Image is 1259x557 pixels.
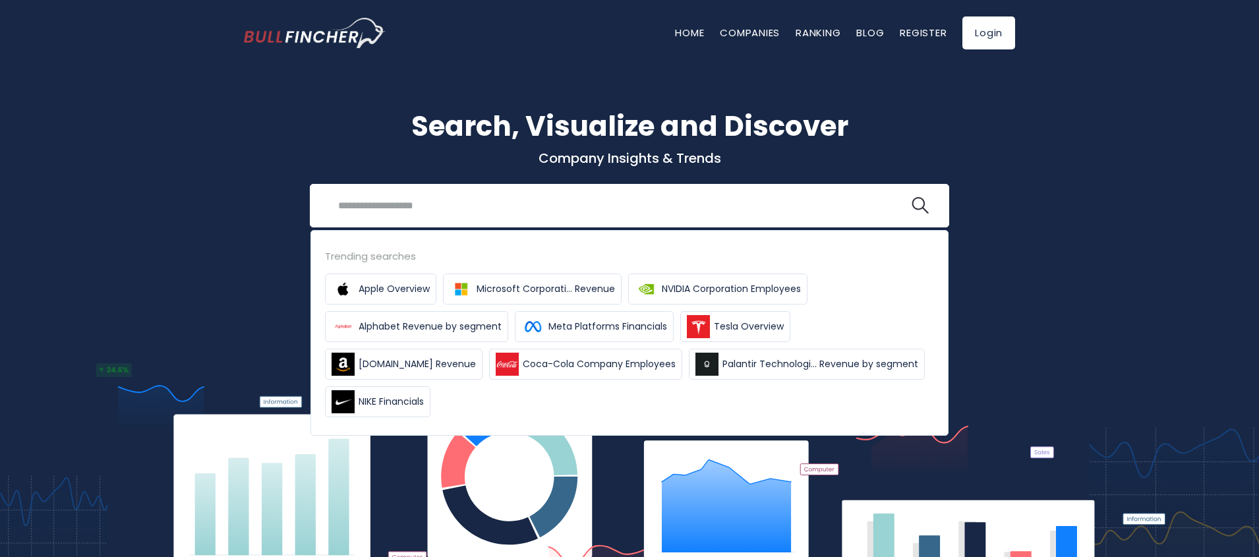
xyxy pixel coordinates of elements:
a: Alphabet Revenue by segment [325,311,508,342]
p: Company Insights & Trends [244,150,1015,167]
img: search icon [912,197,929,214]
a: Palantir Technologi... Revenue by segment [689,349,925,380]
span: Palantir Technologi... Revenue by segment [722,357,918,371]
span: Alphabet Revenue by segment [359,320,502,334]
div: Trending searches [325,249,934,264]
img: bullfincher logo [244,18,386,48]
a: Tesla Overview [680,311,790,342]
a: Coca-Cola Company Employees [489,349,682,380]
a: NVIDIA Corporation Employees [628,274,807,305]
span: Apple Overview [359,282,430,296]
span: Meta Platforms Financials [548,320,667,334]
h1: Search, Visualize and Discover [244,105,1015,147]
span: NVIDIA Corporation Employees [662,282,801,296]
p: What's trending [244,254,1015,268]
a: Blog [856,26,884,40]
a: Login [962,16,1015,49]
a: Meta Platforms Financials [515,311,674,342]
a: [DOMAIN_NAME] Revenue [325,349,483,380]
span: [DOMAIN_NAME] Revenue [359,357,476,371]
a: Go to homepage [244,18,386,48]
a: Microsoft Corporati... Revenue [443,274,622,305]
a: Register [900,26,947,40]
a: Companies [720,26,780,40]
span: Tesla Overview [714,320,784,334]
a: Apple Overview [325,274,436,305]
span: NIKE Financials [359,395,424,409]
span: Coca-Cola Company Employees [523,357,676,371]
a: Home [675,26,704,40]
span: Microsoft Corporati... Revenue [477,282,615,296]
a: Ranking [796,26,840,40]
a: NIKE Financials [325,386,430,417]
